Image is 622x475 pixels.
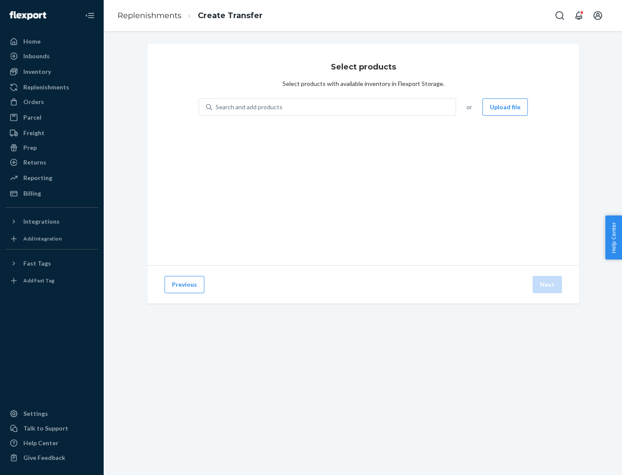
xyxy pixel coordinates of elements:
button: Next [533,276,562,293]
div: Prep [23,143,37,152]
div: Search and add products [216,103,282,111]
div: Home [23,37,41,46]
a: Reporting [5,171,98,185]
button: Help Center [605,215,622,260]
button: Integrations [5,215,98,228]
a: Inbounds [5,49,98,63]
a: Home [5,35,98,48]
a: Add Fast Tag [5,274,98,288]
a: Parcel [5,111,98,124]
button: Previous [165,276,204,293]
div: Integrations [23,217,60,226]
a: Billing [5,187,98,200]
button: Fast Tags [5,256,98,270]
button: Open Search Box [551,7,568,24]
div: Parcel [23,113,41,122]
a: Help Center [5,436,98,450]
div: Select products with available inventory in Flexport Storage. [282,79,444,88]
a: Create Transfer [198,11,263,20]
div: Orders [23,98,44,106]
a: Freight [5,126,98,140]
a: Talk to Support [5,421,98,435]
button: Close Navigation [81,7,98,24]
a: Settings [5,407,98,421]
div: Add Fast Tag [23,277,54,284]
a: Replenishments [117,11,181,20]
div: Fast Tags [23,259,51,268]
button: Open notifications [570,7,587,24]
div: Replenishments [23,83,69,92]
h3: Select products [331,61,396,73]
div: Settings [23,409,48,418]
ol: breadcrumbs [111,3,270,28]
button: Give Feedback [5,451,98,465]
button: Open account menu [589,7,606,24]
div: Reporting [23,174,52,182]
a: Returns [5,155,98,169]
div: Billing [23,189,41,198]
div: Freight [23,129,44,137]
span: or [466,103,472,111]
a: Inventory [5,65,98,79]
div: Help Center [23,439,58,447]
img: Flexport logo [10,11,46,20]
div: Returns [23,158,46,167]
a: Prep [5,141,98,155]
div: Talk to Support [23,424,68,433]
a: Replenishments [5,80,98,94]
div: Inbounds [23,52,50,60]
a: Orders [5,95,98,109]
div: Add Integration [23,235,62,242]
a: Add Integration [5,232,98,246]
div: Give Feedback [23,453,65,462]
button: Upload file [482,98,528,116]
div: Inventory [23,67,51,76]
